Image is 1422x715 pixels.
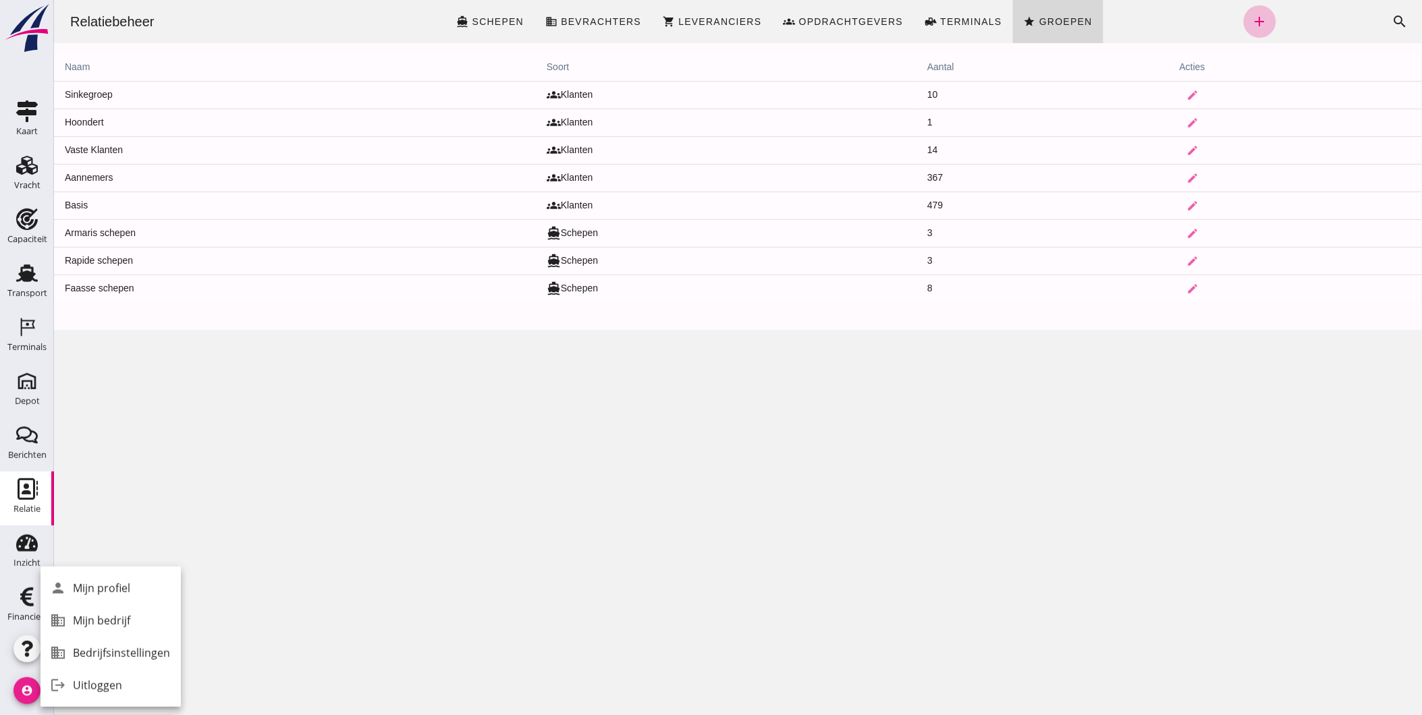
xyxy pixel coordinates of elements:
i: edit [1133,172,1145,184]
i: groups [493,115,507,130]
a: Mijn profiel [40,572,181,604]
i: edit [1133,89,1145,101]
div: Berichten [8,451,47,459]
td: 10 [863,81,1115,109]
i: logout [45,672,72,699]
td: Klanten [482,192,863,219]
a: Mijn bedrijf [40,604,181,637]
div: Vracht [14,181,40,190]
td: Schepen [482,275,863,302]
td: Schepen [482,247,863,275]
i: edit [1133,117,1145,129]
td: Schepen [482,219,863,247]
i: groups [493,88,507,102]
div: Transport [7,289,47,297]
td: 3 [863,219,1115,247]
div: Mijn bedrijf [73,612,170,629]
td: 14 [863,136,1115,164]
div: Inzicht [13,559,40,567]
i: business [45,607,72,634]
i: directions_boat [493,254,507,268]
i: shopping_cart [609,16,621,28]
i: directions_boat [403,16,415,28]
div: Terminals [7,343,47,351]
span: Leveranciers [624,16,707,27]
div: Financieel [7,612,47,621]
i: groups [493,171,507,185]
div: Mijn profiel [73,580,170,596]
i: person [45,575,72,602]
i: business [491,16,503,28]
span: Opdrachtgevers [744,16,850,27]
img: logo-small.a267ee39.svg [3,3,51,53]
th: acties [1115,54,1368,81]
i: account_circle [13,677,40,704]
span: Bevrachters [506,16,587,27]
td: Klanten [482,164,863,192]
td: Klanten [482,136,863,164]
span: Groepen [985,16,1039,27]
i: groups [493,198,507,212]
div: Kaart [16,127,38,136]
td: Klanten [482,109,863,136]
div: Bedrijfsinstellingen [73,645,170,661]
td: Klanten [482,81,863,109]
i: star [970,16,982,28]
div: Depot [15,397,40,405]
i: add [1198,13,1214,30]
i: edit [1133,144,1145,156]
i: edit [1133,283,1145,295]
td: 8 [863,275,1115,302]
i: directions_boat [493,281,507,295]
div: Relatiebeheer [5,12,111,31]
div: Capaciteit [7,235,47,244]
td: 367 [863,164,1115,192]
i: groups [493,143,507,157]
th: Soort [482,54,863,81]
i: business [45,639,72,666]
td: 3 [863,247,1115,275]
div: Relatie [13,505,40,513]
i: search [1338,13,1355,30]
i: edit [1133,200,1145,212]
i: edit [1133,255,1145,267]
i: directions_boat [493,226,507,240]
td: 479 [863,192,1115,219]
i: edit [1133,227,1145,239]
i: front_loader [871,16,883,28]
span: Schepen [418,16,470,27]
span: Terminals [885,16,948,27]
i: groups [730,16,742,28]
div: Uitloggen [73,677,170,693]
a: Bedrijfsinstellingen [40,637,181,669]
th: Aantal [863,54,1115,81]
td: 1 [863,109,1115,136]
